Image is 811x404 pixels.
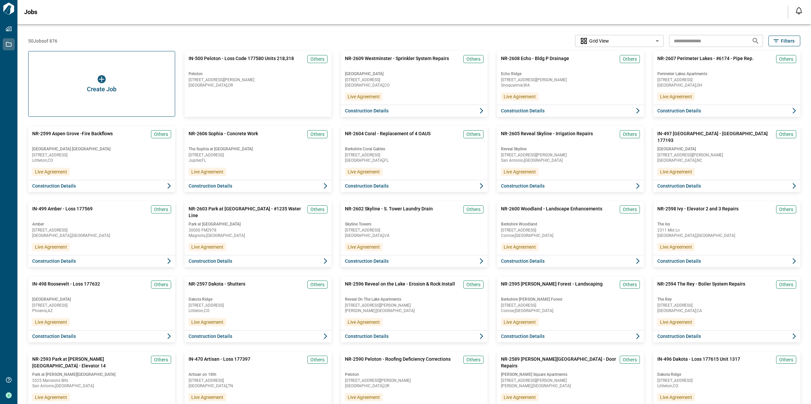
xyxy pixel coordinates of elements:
[189,281,245,294] span: NR-2597 Dakota - Shutters
[154,356,168,363] span: Others
[32,303,171,307] span: [STREET_ADDRESS]
[189,378,327,383] span: [STREET_ADDRESS]
[310,131,324,138] span: Others
[466,206,480,213] span: Others
[657,205,739,219] span: NR-2598 Ivy - Elevator 2 and 3 Repairs
[657,258,701,264] span: Construction Details
[345,205,433,219] span: NR-2602 Skyline - S. Tower Laundry Drain
[189,183,232,189] span: Construction Details
[660,394,692,401] span: Live Agreement
[341,330,488,342] button: Construction Details
[24,9,37,15] span: Jobs
[657,309,796,313] span: [GEOGRAPHIC_DATA] , CA
[657,153,796,157] span: [STREET_ADDRESS][PERSON_NAME]
[589,38,609,44] span: Grid View
[501,183,545,189] span: Construction Details
[466,356,480,363] span: Others
[501,258,545,264] span: Construction Details
[501,153,640,157] span: [STREET_ADDRESS][PERSON_NAME]
[653,105,800,117] button: Construction Details
[345,356,451,369] span: NR-2590 Peloton - Roofing Deficiency Corrections
[341,105,488,117] button: Construction Details
[657,234,796,238] span: [GEOGRAPHIC_DATA] , [GEOGRAPHIC_DATA]
[345,333,389,340] span: Construction Details
[185,255,332,267] button: Construction Details
[87,86,116,93] span: Create Job
[189,205,305,219] span: NR-2603 Park at [GEOGRAPHIC_DATA] - #1235 Water Line
[501,333,545,340] span: Construction Details
[501,205,602,219] span: NR-2600 Woodland - Landscape Enhancements
[575,34,664,48] div: Without label
[189,234,327,238] span: Magnolia , [GEOGRAPHIC_DATA]
[310,56,324,62] span: Others
[191,168,223,175] span: Live Agreement
[657,297,796,302] span: The Rey
[657,107,701,114] span: Construction Details
[623,281,637,288] span: Others
[653,180,800,192] button: Construction Details
[345,71,484,77] span: [GEOGRAPHIC_DATA]
[32,205,93,219] span: IN-499 Amber - Loss 177569
[35,319,67,325] span: Live Agreement
[501,372,640,377] span: [PERSON_NAME] Square Apartments
[501,281,603,294] span: NR-2595 [PERSON_NAME] Forest - Landscaping
[345,221,484,227] span: Skyline Towers
[32,234,171,238] span: [GEOGRAPHIC_DATA] , [GEOGRAPHIC_DATA]
[657,333,701,340] span: Construction Details
[657,378,796,383] span: [STREET_ADDRESS]
[657,356,740,369] span: IN-496 Dakota - Loss 177615 Unit 1317
[345,228,484,232] span: [STREET_ADDRESS]
[779,356,793,363] span: Others
[189,71,327,77] span: Peloton
[794,5,804,16] button: Open notification feed
[657,221,796,227] span: The Ivy
[657,158,796,162] span: [GEOGRAPHIC_DATA] , NC
[768,36,800,46] button: Filters
[310,356,324,363] span: Others
[32,378,171,383] span: 5525 Mansions Blfs
[189,221,327,227] span: Park at [GEOGRAPHIC_DATA]
[779,56,793,62] span: Others
[32,228,171,232] span: [STREET_ADDRESS]
[32,281,100,294] span: IN-498 Roosevelt - Loss 177632
[348,168,380,175] span: Live Agreement
[189,309,327,313] span: Littleton , CO
[497,330,644,342] button: Construction Details
[32,384,171,388] span: San Antonio , [GEOGRAPHIC_DATA]
[345,146,484,152] span: Berkshire Coral Gables
[501,55,569,68] span: NR-2608 Echo - Bldg P Drainage
[345,297,484,302] span: Reveal On The Lake Apartments
[189,258,232,264] span: Construction Details
[189,158,327,162] span: Jupiter , FL
[35,244,67,250] span: Live Agreement
[189,303,327,307] span: [STREET_ADDRESS]
[504,244,536,250] span: Live Agreement
[657,55,754,68] span: NR-2607 Perimeter Lakes - #6174 - Pipe Rep.
[501,221,640,227] span: Berkshire Woodland
[154,131,168,138] span: Others
[501,384,640,388] span: [PERSON_NAME] , [GEOGRAPHIC_DATA]
[623,131,637,138] span: Others
[345,153,484,157] span: [STREET_ADDRESS]
[98,75,106,83] img: icon button
[501,78,640,82] span: [STREET_ADDRESS][PERSON_NAME]
[189,297,327,302] span: Dakota Ridge
[657,372,796,377] span: Dakota Ridge
[504,394,536,401] span: Live Agreement
[191,244,223,250] span: Live Agreement
[779,206,793,213] span: Others
[345,107,389,114] span: Construction Details
[341,255,488,267] button: Construction Details
[501,228,640,232] span: [STREET_ADDRESS]
[345,303,484,307] span: [STREET_ADDRESS][PERSON_NAME]
[497,180,644,192] button: Construction Details
[189,333,232,340] span: Construction Details
[657,83,796,87] span: [GEOGRAPHIC_DATA] , OH
[466,56,480,62] span: Others
[35,168,67,175] span: Live Agreement
[185,330,332,342] button: Construction Details
[504,168,536,175] span: Live Agreement
[32,372,171,377] span: Park at [PERSON_NAME][GEOGRAPHIC_DATA]
[657,146,796,152] span: [GEOGRAPHIC_DATA]
[189,146,327,152] span: The Sophia at [GEOGRAPHIC_DATA]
